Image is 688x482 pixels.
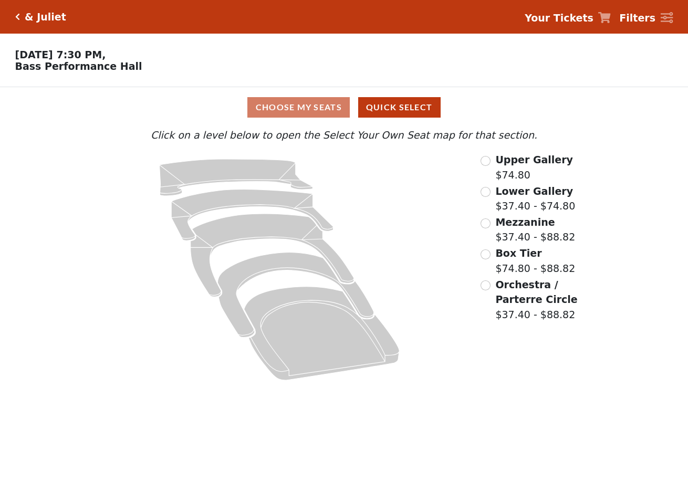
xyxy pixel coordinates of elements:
a: Filters [619,11,673,26]
button: Quick Select [358,97,441,118]
label: $37.40 - $88.82 [495,215,575,245]
h5: & Juliet [25,11,66,23]
span: Box Tier [495,247,541,259]
path: Upper Gallery - Seats Available: 289 [160,159,313,196]
span: Upper Gallery [495,154,573,165]
span: Orchestra / Parterre Circle [495,279,577,306]
strong: Filters [619,12,655,24]
label: $74.80 [495,152,573,182]
a: Click here to go back to filters [15,13,20,20]
label: $74.80 - $88.82 [495,246,575,276]
label: $37.40 - $74.80 [495,184,575,214]
strong: Your Tickets [525,12,593,24]
label: $37.40 - $88.82 [495,277,595,322]
path: Orchestra / Parterre Circle - Seats Available: 17 [244,287,400,381]
p: Click on a level below to open the Select Your Own Seat map for that section. [93,128,595,143]
span: Lower Gallery [495,185,573,197]
span: Mezzanine [495,216,555,228]
a: Your Tickets [525,11,611,26]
